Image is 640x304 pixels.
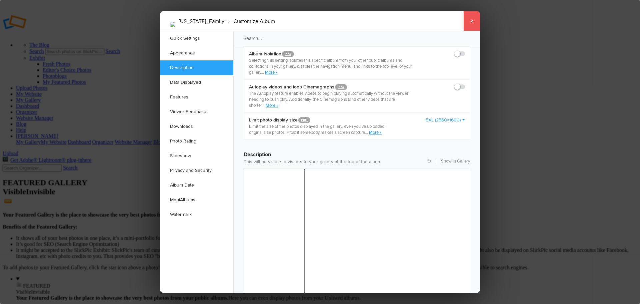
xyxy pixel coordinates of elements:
[298,117,310,123] a: PRO
[160,119,233,134] a: Downloads
[249,84,422,90] b: Autoplay videos and loop Cinemagraphs
[160,31,233,46] a: Quick Settings
[266,103,278,108] a: More »
[249,117,389,123] b: Limit photo display size
[160,90,233,104] a: Features
[249,123,389,135] p: Limit the size of the photos displayed in the gallery, even you’ve uploaded original size photos....
[244,145,470,159] h3: Description
[463,11,480,31] a: ×
[160,60,233,75] a: Description
[244,159,470,165] p: This will be visible to visitors to your gallery at the top of the album
[5,4,221,12] p: Collection of candid pictures as well as those I have posted to my web site.
[170,22,175,27] img: PXL_20250725_201039888.jpg
[427,159,431,163] a: Revert
[282,51,294,57] a: PRO
[160,75,233,90] a: Data Displayed
[160,193,233,207] a: MobiAlbums
[160,134,233,148] a: Photo Rating
[249,90,422,108] p: The Autoplay feature enables videos to begin playing automatically without the viewer needing to ...
[265,70,278,75] a: More »
[233,31,481,46] input: Search...
[262,103,266,108] span: ...
[160,207,233,222] a: Watermark
[369,130,382,135] a: More »
[160,46,233,60] a: Appearance
[441,158,470,164] a: Show In Gallery
[224,16,275,27] li: Customize Album
[262,70,265,75] span: ..
[160,148,233,163] a: Slideshow
[426,117,465,123] a: 5XL (2560×1600)
[160,104,233,119] a: Viewer Feedback
[249,57,422,75] p: Selecting this setting isolates this specific album from your other public albums and collections...
[335,84,347,90] a: PRO
[160,178,233,193] a: Album Date
[249,51,422,57] b: Album Isolation
[179,16,224,27] li: [US_STATE]_Family
[365,130,369,135] span: ...
[160,163,233,178] a: Privacy and Security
